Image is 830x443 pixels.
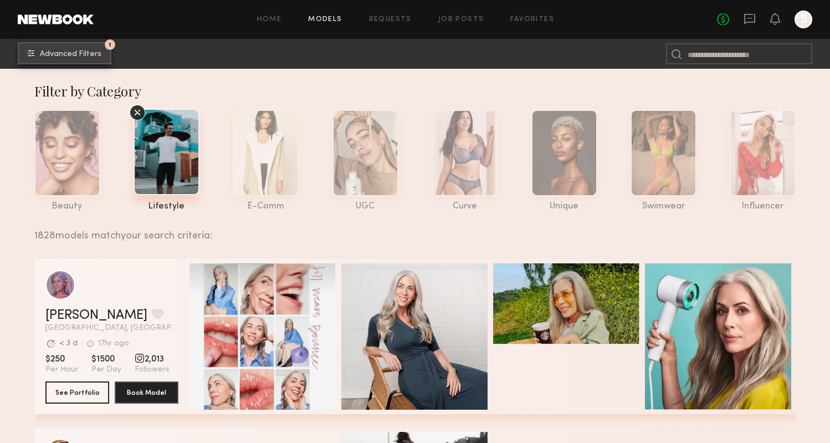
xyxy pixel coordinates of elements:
span: Followers [135,365,170,375]
a: Job Posts [438,16,484,23]
a: S [795,11,812,28]
span: Advanced Filters [40,50,101,58]
span: $250 [45,354,78,365]
div: beauty [34,202,100,211]
div: e-comm [233,202,299,211]
button: Book Model [115,381,178,404]
div: lifestyle [134,202,199,211]
span: 1 [109,42,111,47]
span: 2,013 [135,354,170,365]
div: unique [531,202,597,211]
div: curve [432,202,498,211]
span: Per Hour [45,365,78,375]
a: Home [257,16,282,23]
div: UGC [332,202,398,211]
a: [PERSON_NAME] [45,309,147,322]
div: 1828 models match your search criteria: [34,218,787,241]
div: influencer [730,202,796,211]
span: Per Day [91,365,121,375]
button: 1Advanced Filters [18,42,111,64]
a: Requests [369,16,412,23]
span: [GEOGRAPHIC_DATA], [GEOGRAPHIC_DATA] [45,324,178,332]
a: Models [308,16,342,23]
div: Filter by Category [34,82,796,100]
div: < 3 d [59,340,78,348]
div: 17hr ago [98,340,129,348]
span: $1500 [91,354,121,365]
div: swimwear [631,202,696,211]
button: See Portfolio [45,381,109,404]
a: Favorites [510,16,554,23]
